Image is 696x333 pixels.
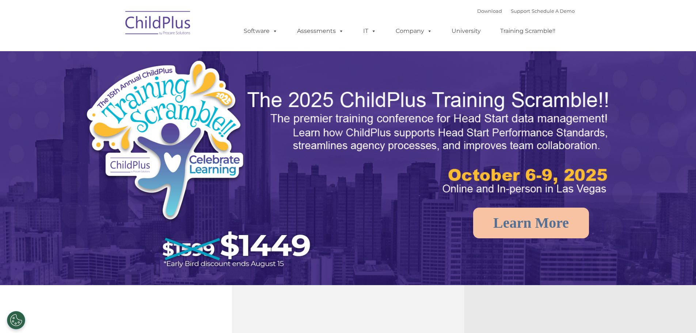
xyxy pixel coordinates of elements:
[477,8,575,14] font: |
[511,8,530,14] a: Support
[659,298,696,333] iframe: Chat Widget
[444,24,488,38] a: University
[7,311,25,329] button: Cookies Settings
[388,24,440,38] a: Company
[290,24,351,38] a: Assessments
[122,6,195,42] img: ChildPlus by Procare Solutions
[532,8,575,14] a: Schedule A Demo
[236,24,285,38] a: Software
[473,208,589,238] a: Learn More
[477,8,502,14] a: Download
[356,24,384,38] a: IT
[493,24,563,38] a: Training Scramble!!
